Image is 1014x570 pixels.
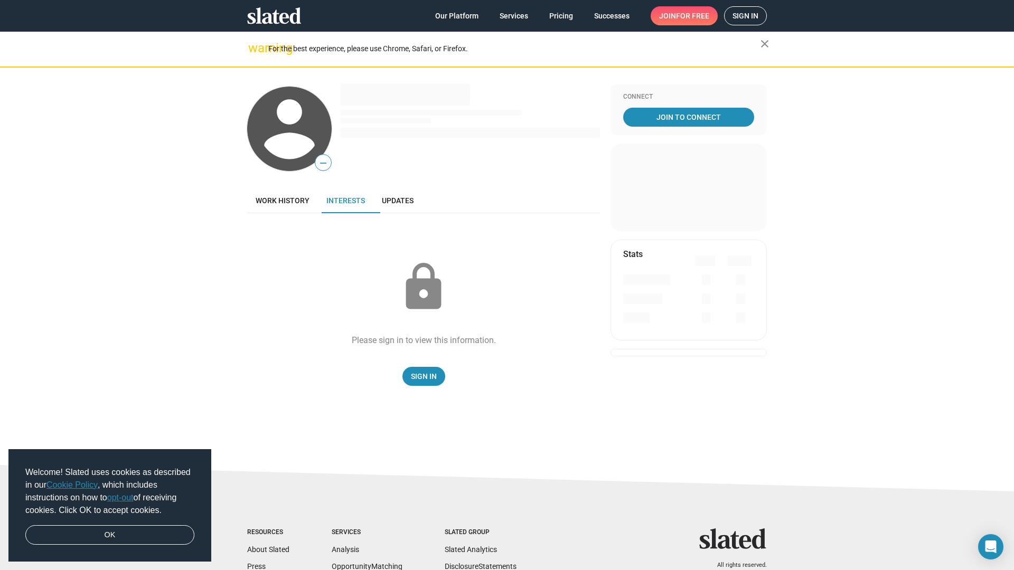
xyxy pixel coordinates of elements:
a: Updates [373,188,422,213]
span: Interests [326,196,365,205]
span: Work history [256,196,309,205]
a: Our Platform [427,6,487,25]
a: Sign in [724,6,767,25]
a: Analysis [332,545,359,554]
div: Slated Group [445,528,517,537]
a: About Slated [247,545,289,554]
span: Join To Connect [625,108,752,127]
a: Interests [318,188,373,213]
div: Open Intercom Messenger [978,534,1003,559]
a: Sign In [402,367,445,386]
a: Slated Analytics [445,545,497,554]
mat-card-title: Stats [623,249,643,260]
mat-icon: warning [248,42,261,54]
span: Sign in [733,7,758,25]
a: opt-out [107,493,134,502]
div: Services [332,528,402,537]
div: cookieconsent [8,449,211,562]
span: Join [659,6,709,25]
a: dismiss cookie message [25,525,194,545]
a: Join To Connect [623,108,754,127]
span: for free [676,6,709,25]
a: Successes [586,6,638,25]
mat-icon: close [758,37,771,50]
a: Cookie Policy [46,480,98,489]
span: Successes [594,6,630,25]
a: Pricing [541,6,581,25]
span: Sign In [411,367,437,386]
span: Updates [382,196,414,205]
span: Pricing [549,6,573,25]
span: Services [500,6,528,25]
div: Connect [623,93,754,101]
div: Please sign in to view this information. [352,335,496,346]
a: Work history [247,188,318,213]
span: Our Platform [435,6,478,25]
span: — [315,156,331,170]
a: Services [491,6,537,25]
span: Welcome! Slated uses cookies as described in our , which includes instructions on how to of recei... [25,466,194,517]
mat-icon: lock [397,261,450,313]
div: Resources [247,528,289,537]
a: Joinfor free [651,6,718,25]
div: For the best experience, please use Chrome, Safari, or Firefox. [268,42,760,56]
